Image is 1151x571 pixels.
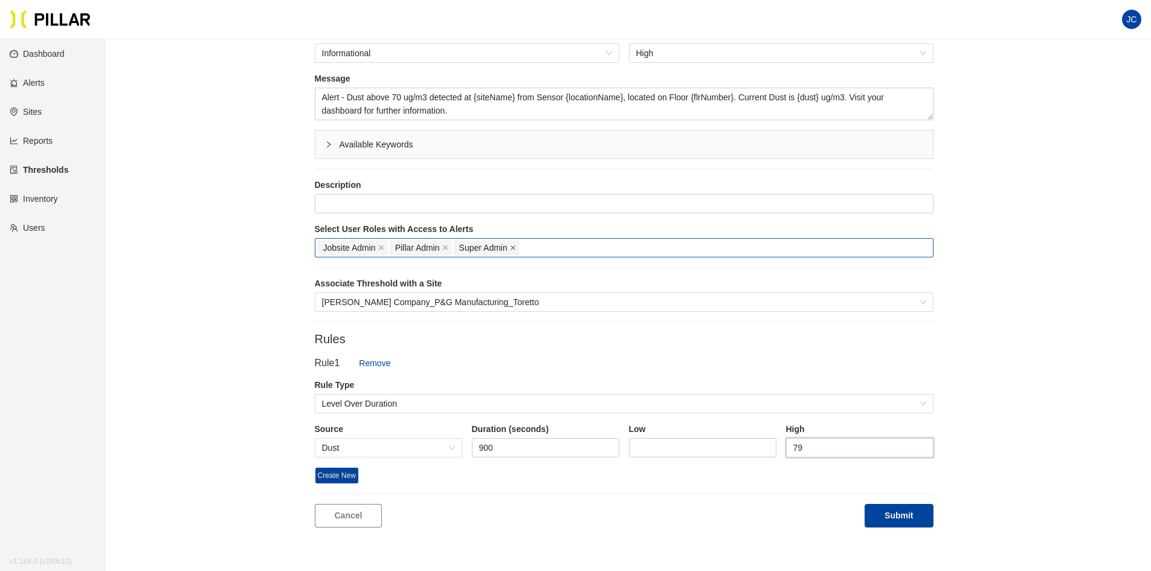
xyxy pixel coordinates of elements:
div: rightAvailable Keywords [315,131,933,158]
span: Level Over Duration [322,395,926,413]
span: Create New [315,467,359,484]
a: qrcodeInventory [10,194,58,204]
span: close [510,245,516,252]
span: close [442,245,448,252]
a: dashboardDashboard [10,49,65,59]
span: right [325,141,332,148]
span: Weitz Company_P&G Manufacturing_Toretto [322,293,926,311]
span: Super Admin [459,241,508,254]
label: Source [315,423,462,436]
span: High [636,44,926,62]
a: exceptionThresholds [10,165,68,175]
label: Low [629,423,776,436]
textarea: Alert - Dust above 70 ug/m3 detected at {siteName} from Sensor {locationName}, located on Floor {... [315,88,933,120]
label: Rule Type [315,379,933,392]
h3: Rules [315,332,933,347]
label: Associate Threshold with a Site [315,277,933,290]
a: Cancel [315,504,382,527]
span: Remove [359,358,390,368]
img: Pillar Technologies [10,10,91,29]
span: Dust [322,439,455,457]
span: Jobsite Admin [323,241,376,254]
label: Message [315,73,933,85]
span: Pillar Admin [395,241,440,254]
span: JC [1126,10,1136,29]
a: alertAlerts [10,78,45,88]
span: Informational [322,44,612,62]
button: Submit [865,504,933,527]
label: Duration (seconds) [472,423,619,436]
a: environmentSites [10,107,42,117]
label: Select User Roles with Access to Alerts [315,223,933,236]
h4: Rule 1 [315,357,359,369]
label: High [786,423,933,436]
a: teamUsers [10,223,45,233]
label: Description [315,179,933,192]
span: close [378,245,384,252]
a: line-chartReports [10,136,53,146]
